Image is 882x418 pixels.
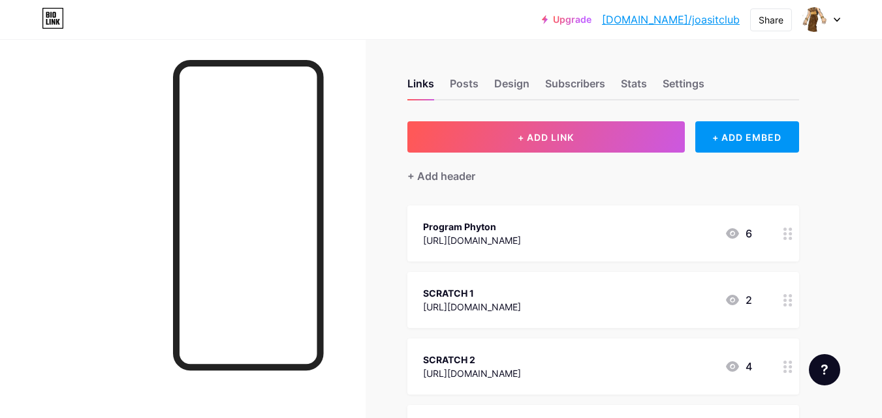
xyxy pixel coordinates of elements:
div: + Add header [407,168,475,184]
div: [URL][DOMAIN_NAME] [423,233,521,247]
div: Design [494,76,529,99]
div: Stats [621,76,647,99]
div: 2 [725,292,752,308]
div: SCRATCH 1 [423,286,521,300]
img: Franjoas Sitompul [802,7,827,32]
div: Subscribers [545,76,605,99]
div: 6 [725,226,752,241]
div: [URL][DOMAIN_NAME] [423,366,521,380]
div: Posts [450,76,479,99]
div: 4 [725,359,752,374]
div: Links [407,76,434,99]
button: + ADD LINK [407,121,685,153]
a: Upgrade [542,14,591,25]
div: [URL][DOMAIN_NAME] [423,300,521,314]
a: [DOMAIN_NAME]/joasitclub [602,12,740,27]
div: + ADD EMBED [695,121,799,153]
div: Share [759,13,783,27]
div: Settings [663,76,704,99]
div: SCRATCH 2 [423,353,521,366]
div: Program Phyton [423,220,521,233]
span: + ADD LINK [518,132,574,143]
